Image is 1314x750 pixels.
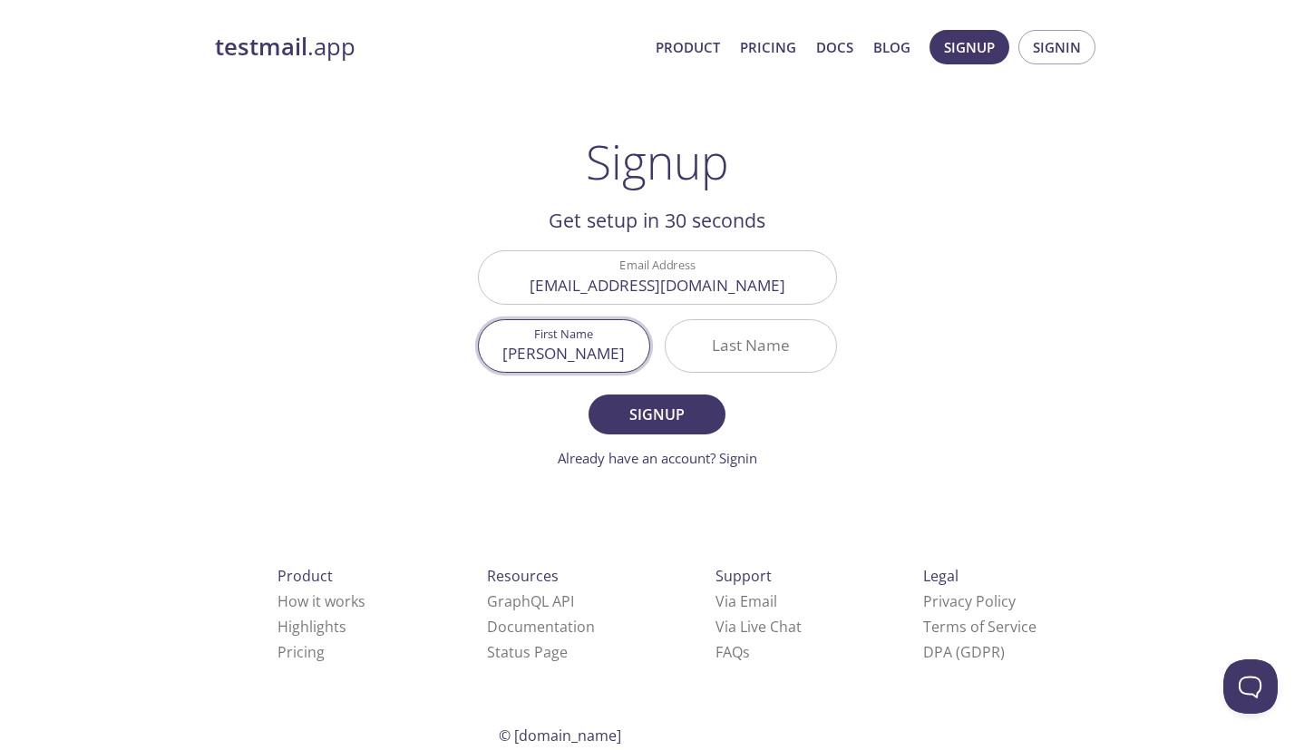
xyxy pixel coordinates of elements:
a: Documentation [487,617,595,637]
a: Via Email [715,591,777,611]
span: Signup [608,402,705,427]
span: Resources [487,566,559,586]
span: © [DOMAIN_NAME] [499,726,621,745]
a: Pricing [740,35,796,59]
a: Pricing [277,642,325,662]
strong: testmail [215,31,307,63]
a: Already have an account? Signin [558,449,757,467]
h2: Get setup in 30 seconds [478,205,837,236]
span: Legal [923,566,959,586]
a: DPA (GDPR) [923,642,1005,662]
a: GraphQL API [487,591,574,611]
a: Docs [816,35,853,59]
a: Status Page [487,642,568,662]
a: Product [656,35,720,59]
a: Privacy Policy [923,591,1016,611]
h1: Signup [586,134,729,189]
span: s [743,642,750,662]
button: Signin [1018,30,1095,64]
button: Signup [589,394,725,434]
button: Signup [930,30,1009,64]
a: How it works [277,591,365,611]
a: FAQ [715,642,750,662]
a: Via Live Chat [715,617,802,637]
a: Highlights [277,617,346,637]
span: Signup [944,35,995,59]
a: testmail.app [215,32,641,63]
a: Terms of Service [923,617,1037,637]
iframe: Help Scout Beacon - Open [1223,659,1278,714]
a: Blog [873,35,910,59]
span: Product [277,566,333,586]
span: Signin [1033,35,1081,59]
span: Support [715,566,772,586]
